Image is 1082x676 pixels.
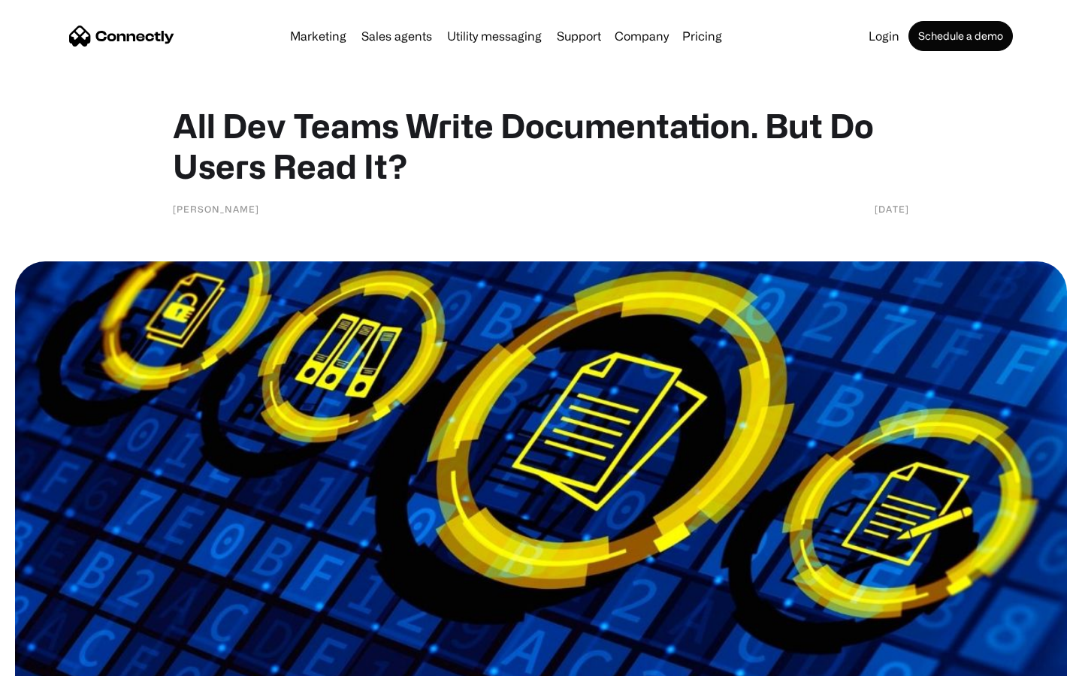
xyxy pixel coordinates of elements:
[15,650,90,671] aside: Language selected: English
[908,21,1013,51] a: Schedule a demo
[173,105,909,186] h1: All Dev Teams Write Documentation. But Do Users Read It?
[875,201,909,216] div: [DATE]
[551,30,607,42] a: Support
[863,30,905,42] a: Login
[173,201,259,216] div: [PERSON_NAME]
[355,30,438,42] a: Sales agents
[30,650,90,671] ul: Language list
[284,30,352,42] a: Marketing
[441,30,548,42] a: Utility messaging
[676,30,728,42] a: Pricing
[615,26,669,47] div: Company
